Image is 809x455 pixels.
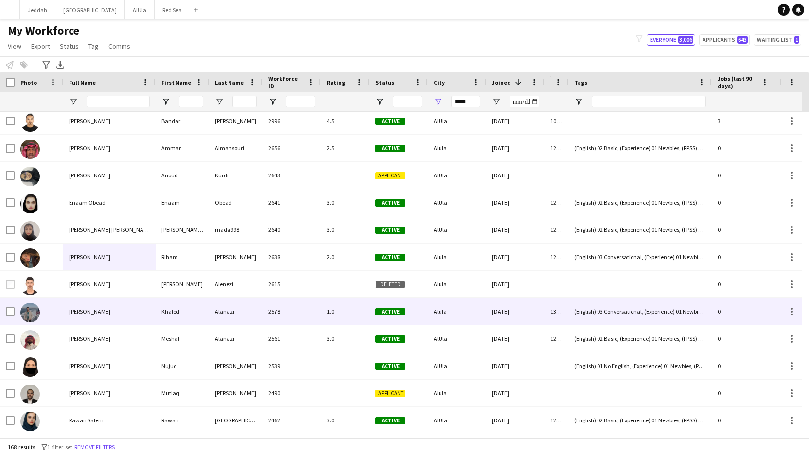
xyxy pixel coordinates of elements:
div: 0 [712,352,775,379]
span: [PERSON_NAME] [69,362,110,369]
div: 120 days [545,135,568,161]
img: Anoud Kurdi [20,167,40,186]
div: Anoud [156,162,209,189]
div: Almansouri [209,135,263,161]
span: Rawan Salem [69,417,104,424]
div: AlUla [428,352,486,379]
span: Comms [108,42,130,51]
span: Active [375,227,405,234]
div: 0 [712,162,775,189]
div: [DATE] [486,407,545,434]
a: Tag [85,40,103,52]
div: 120 days [545,325,568,352]
div: 120 days [545,407,568,434]
div: 2.0 [321,244,369,270]
div: [DATE] [486,107,545,134]
div: AlUla [428,325,486,352]
span: [PERSON_NAME] [69,335,110,342]
div: 0 [712,298,775,325]
div: [PERSON_NAME] [209,107,263,134]
div: AlUla [428,162,486,189]
div: 2640 [263,216,321,243]
span: Active [375,118,405,125]
button: Remove filters [72,442,117,453]
div: AlUla [428,107,486,134]
div: [PERSON_NAME] [209,352,263,379]
div: (English) 01 No English, (Experience) 01 Newbies, (PPSS) 02 IP [568,352,712,379]
span: Enaam Obead [69,199,106,206]
div: Alula [428,135,486,161]
span: [PERSON_NAME] [69,117,110,124]
div: 136 days [545,298,568,325]
div: [DATE] [486,189,545,216]
span: Active [375,199,405,207]
button: Waiting list1 [754,34,801,46]
div: [DATE] [486,271,545,297]
span: Status [60,42,79,51]
div: Enaam [156,189,209,216]
span: Status [375,79,394,86]
div: 120 days [545,244,568,270]
div: 2641 [263,189,321,216]
span: Active [375,254,405,261]
div: Meshal [156,325,209,352]
span: 1 filter set [47,443,72,451]
span: Tags [574,79,587,86]
div: 0 [712,189,775,216]
div: 2490 [263,380,321,406]
div: 2638 [263,244,321,270]
div: [PERSON_NAME] [209,380,263,406]
input: Last Name Filter Input [232,96,257,107]
div: 3.0 [321,325,369,352]
div: 0 [712,244,775,270]
span: Tag [88,42,99,51]
button: Open Filter Menu [492,97,501,106]
div: Alanazi [209,325,263,352]
img: Khaled Alanazi [20,303,40,322]
span: Export [31,42,50,51]
div: (English) 03 Conversational, (Experience) 01 Newbies, (PPSS) 02 IP, (Role) 02 [PERSON_NAME] [568,298,712,325]
div: AlUla [428,189,486,216]
div: 10 days [545,107,568,134]
img: Abdulaziz Alenezi [20,276,40,295]
input: Workforce ID Filter Input [286,96,315,107]
div: Alula [428,380,486,406]
span: Active [375,308,405,315]
button: Red Sea [155,0,190,19]
span: City [434,79,445,86]
div: (English) 02 Basic, (Experience) 01 Newbies, (PPSS) 02 IP, (Role) 03 Premium [PERSON_NAME] [568,135,712,161]
span: 3,006 [678,36,693,44]
a: View [4,40,25,52]
span: Active [375,335,405,343]
a: Comms [105,40,134,52]
div: 3.0 [321,407,369,434]
span: Last Name [215,79,244,86]
div: 0 [712,216,775,243]
button: Open Filter Menu [375,97,384,106]
img: Riham Abdullah [20,248,40,268]
div: 2643 [263,162,321,189]
span: [PERSON_NAME] [PERSON_NAME] mada998 [69,226,178,233]
button: Open Filter Menu [69,97,78,106]
div: 2578 [263,298,321,325]
span: Last job [550,57,551,108]
img: Bandar Abdulrahman [20,112,40,132]
div: 1.0 [321,298,369,325]
span: Full Name [69,79,96,86]
span: 1 [794,36,799,44]
div: [DATE] [486,325,545,352]
div: (English) 02 Basic, (Experience) 01 Newbies, (PPSS) 02 IP, (Role) 03 Premium [PERSON_NAME] [568,216,712,243]
img: Meshal Alanazi [20,330,40,350]
div: [DATE] [486,244,545,270]
div: 0 [712,407,775,434]
input: City Filter Input [451,96,480,107]
span: Deleted [375,281,405,288]
div: 3.0 [321,189,369,216]
div: 120 days [545,189,568,216]
div: Khaled [156,298,209,325]
button: Open Filter Menu [574,97,583,106]
div: 0 [712,325,775,352]
span: Joined [492,79,511,86]
div: 2656 [263,135,321,161]
button: Open Filter Menu [268,97,277,106]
